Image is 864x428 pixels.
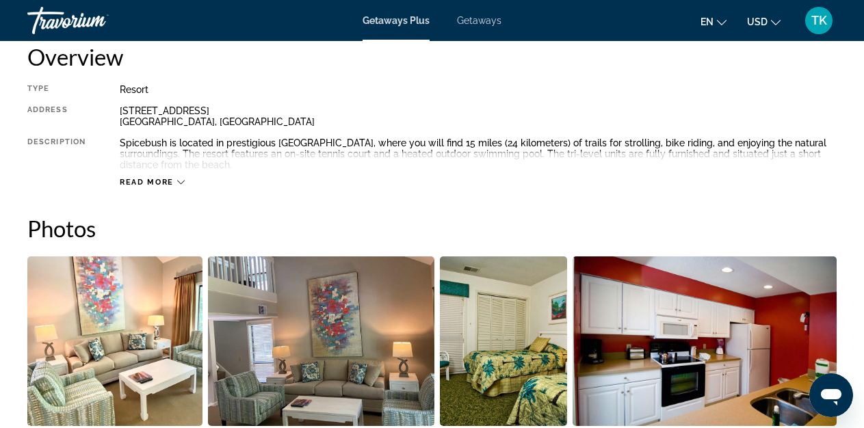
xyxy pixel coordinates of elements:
div: Resort [120,84,837,95]
div: Spicebush is located in prestigious [GEOGRAPHIC_DATA], where you will find 15 miles (24 kilometer... [120,137,837,170]
div: Address [27,105,86,127]
span: en [701,16,714,27]
span: TK [811,14,827,27]
iframe: Button to launch messaging window [809,373,853,417]
button: Open full-screen image slider [27,256,202,427]
h2: Overview [27,43,837,70]
button: Open full-screen image slider [208,256,434,427]
button: Open full-screen image slider [440,256,567,427]
button: Read more [120,177,185,187]
span: USD [747,16,768,27]
h2: Photos [27,215,837,242]
a: Travorium [27,3,164,38]
button: User Menu [801,6,837,35]
button: Change currency [747,12,781,31]
button: Open full-screen image slider [573,256,837,427]
span: Read more [120,178,174,187]
a: Getaways [457,15,501,26]
div: Description [27,137,86,170]
div: Type [27,84,86,95]
button: Change language [701,12,726,31]
div: [STREET_ADDRESS] [GEOGRAPHIC_DATA], [GEOGRAPHIC_DATA] [120,105,837,127]
a: Getaways Plus [363,15,430,26]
